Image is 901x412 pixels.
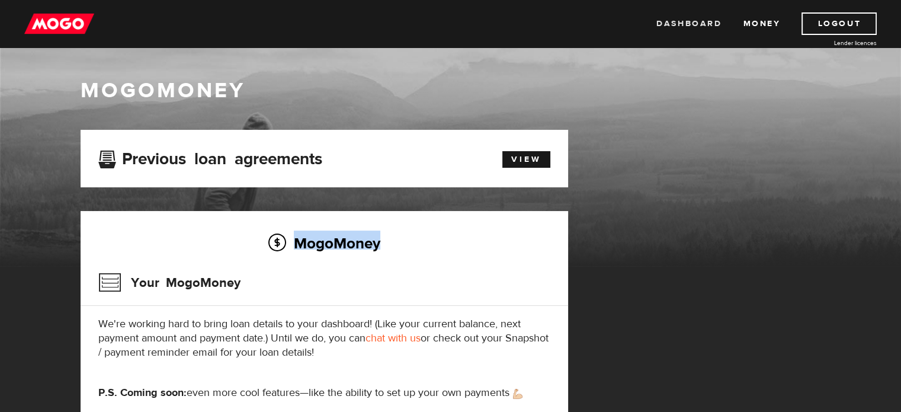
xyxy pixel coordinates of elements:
img: strong arm emoji [513,389,522,399]
h2: MogoMoney [98,231,550,255]
a: Lender licences [788,39,877,47]
a: Logout [801,12,877,35]
p: even more cool features—like the ability to set up your own payments [98,386,550,400]
h1: MogoMoney [81,78,821,103]
img: mogo_logo-11ee424be714fa7cbb0f0f49df9e16ec.png [24,12,94,35]
a: chat with us [365,331,421,345]
h3: Previous loan agreements [98,149,322,165]
p: We're working hard to bring loan details to your dashboard! (Like your current balance, next paym... [98,317,550,360]
a: Money [743,12,780,35]
a: Dashboard [656,12,722,35]
a: View [502,151,550,168]
h3: Your MogoMoney [98,267,241,298]
iframe: LiveChat chat widget [664,136,901,412]
strong: P.S. Coming soon: [98,386,187,400]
